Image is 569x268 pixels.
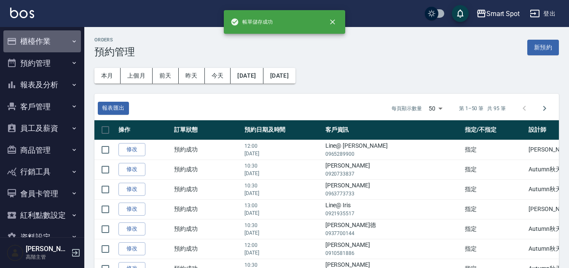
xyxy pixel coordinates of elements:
button: 資料設定 [3,226,81,248]
div: 50 [425,97,446,120]
td: 預約成功 [172,179,242,199]
p: 10:30 [244,222,321,229]
p: 0921935517 [325,210,461,217]
td: 指定 [463,160,526,179]
button: [DATE] [263,68,295,84]
td: [PERSON_NAME] [323,160,463,179]
p: [DATE] [244,170,321,177]
p: 10:30 [244,162,321,170]
a: 修改 [118,163,145,176]
div: Smart Spot [486,8,520,19]
button: close [323,13,342,31]
td: [PERSON_NAME]德 [323,219,463,239]
button: 櫃檯作業 [3,30,81,52]
p: [DATE] [244,249,321,257]
td: 預約成功 [172,160,242,179]
p: 每頁顯示數量 [392,105,422,112]
button: 客戶管理 [3,96,81,118]
a: 修改 [118,183,145,196]
button: 紅利點數設定 [3,204,81,226]
td: Line@ Iris [323,199,463,219]
img: Logo [10,8,34,18]
img: Person [7,244,24,261]
button: 上個月 [121,68,153,84]
a: 新預約 [527,43,559,51]
p: 13:00 [244,202,321,209]
button: 本月 [94,68,121,84]
p: 高階主管 [26,253,69,261]
p: [DATE] [244,229,321,237]
p: 0937700144 [325,230,461,237]
button: 預約管理 [3,52,81,74]
p: 0965289900 [325,150,461,158]
td: 預約成功 [172,199,242,219]
td: [PERSON_NAME] [323,239,463,259]
p: 第 1–50 筆 共 95 筆 [459,105,506,112]
td: 預約成功 [172,239,242,259]
p: [DATE] [244,189,321,197]
h2: Orders [94,37,135,43]
th: 客戶資訊 [323,120,463,140]
p: 10:30 [244,182,321,189]
button: 報表及分析 [3,74,81,96]
td: 指定 [463,179,526,199]
span: 帳單儲存成功 [231,18,273,26]
th: 訂單狀態 [172,120,242,140]
td: 指定 [463,199,526,219]
td: 預約成功 [172,140,242,160]
button: Go to next page [534,98,555,119]
td: 指定 [463,219,526,239]
button: [DATE] [231,68,263,84]
button: 登出 [526,6,559,22]
button: 商品管理 [3,139,81,161]
td: 指定 [463,239,526,259]
button: save [452,5,469,22]
h3: 預約管理 [94,46,135,58]
button: 會員卡管理 [3,183,81,205]
p: 0920733837 [325,170,461,178]
button: 昨天 [179,68,205,84]
button: 新預約 [527,40,559,55]
th: 操作 [116,120,172,140]
td: [PERSON_NAME] [323,179,463,199]
a: 修改 [118,222,145,236]
button: 前天 [153,68,179,84]
button: 行銷工具 [3,161,81,183]
th: 指定/不指定 [463,120,526,140]
p: [DATE] [244,209,321,217]
button: 報表匯出 [98,102,129,115]
button: Smart Spot [473,5,523,22]
p: 0963773733 [325,190,461,198]
button: 員工及薪資 [3,117,81,139]
a: 修改 [118,242,145,255]
h5: [PERSON_NAME] [26,245,69,253]
button: 今天 [205,68,231,84]
td: 預約成功 [172,219,242,239]
p: 0910581886 [325,249,461,257]
a: 修改 [118,143,145,156]
td: Line@ [PERSON_NAME] [323,140,463,160]
p: 12:00 [244,241,321,249]
th: 預約日期及時間 [242,120,323,140]
p: [DATE] [244,150,321,157]
p: 12:00 [244,142,321,150]
td: 指定 [463,140,526,160]
a: 修改 [118,203,145,216]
